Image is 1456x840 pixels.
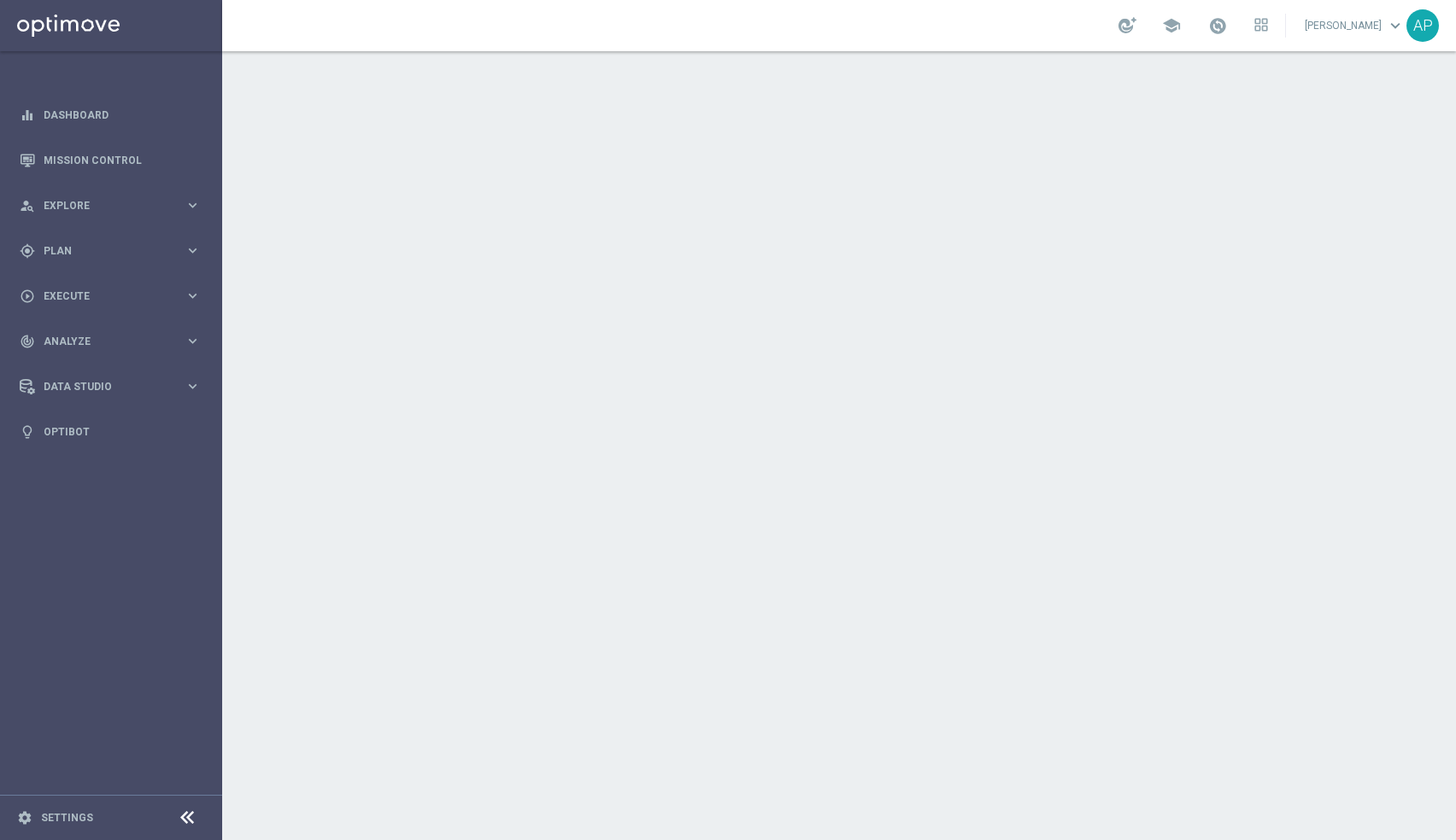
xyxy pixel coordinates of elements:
[185,378,201,394] i: keyboard_arrow_right
[185,333,201,349] i: keyboard_arrow_right
[44,137,201,183] a: Mission Control
[19,199,202,213] button: person_search Explore keyboard_arrow_right
[20,198,185,213] div: Explore
[20,137,201,183] div: Mission Control
[20,92,201,137] div: Dashboard
[44,92,201,137] a: Dashboard
[185,242,201,259] i: keyboard_arrow_right
[20,424,35,440] i: lightbulb
[20,379,185,394] div: Data Studio
[1386,16,1405,35] span: keyboard_arrow_down
[44,409,201,454] a: Optibot
[1303,13,1406,38] a: [PERSON_NAME]keyboard_arrow_down
[20,108,35,123] i: equalizer
[19,335,202,348] button: track_changes Analyze keyboard_arrow_right
[41,813,93,823] a: Settings
[1162,16,1181,35] span: school
[19,425,202,439] button: lightbulb Optibot
[44,382,185,392] span: Data Studio
[19,244,202,258] button: gps_fixed Plan keyboard_arrow_right
[185,288,201,304] i: keyboard_arrow_right
[17,810,32,825] i: settings
[20,334,185,349] div: Analyze
[19,380,202,394] button: Data Studio keyboard_arrow_right
[1406,9,1439,42] div: AP
[20,198,35,213] i: person_search
[20,243,35,259] i: gps_fixed
[19,108,202,122] button: equalizer Dashboard
[19,154,202,167] button: Mission Control
[44,291,185,301] span: Execute
[19,289,202,303] button: play_circle_outline Execute keyboard_arrow_right
[44,336,185,347] span: Analyze
[185,197,201,213] i: keyboard_arrow_right
[20,334,35,349] i: track_changes
[44,246,185,256] span: Plan
[20,289,35,304] i: play_circle_outline
[20,243,185,259] div: Plan
[44,201,185,211] span: Explore
[20,289,185,304] div: Execute
[20,409,201,454] div: Optibot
